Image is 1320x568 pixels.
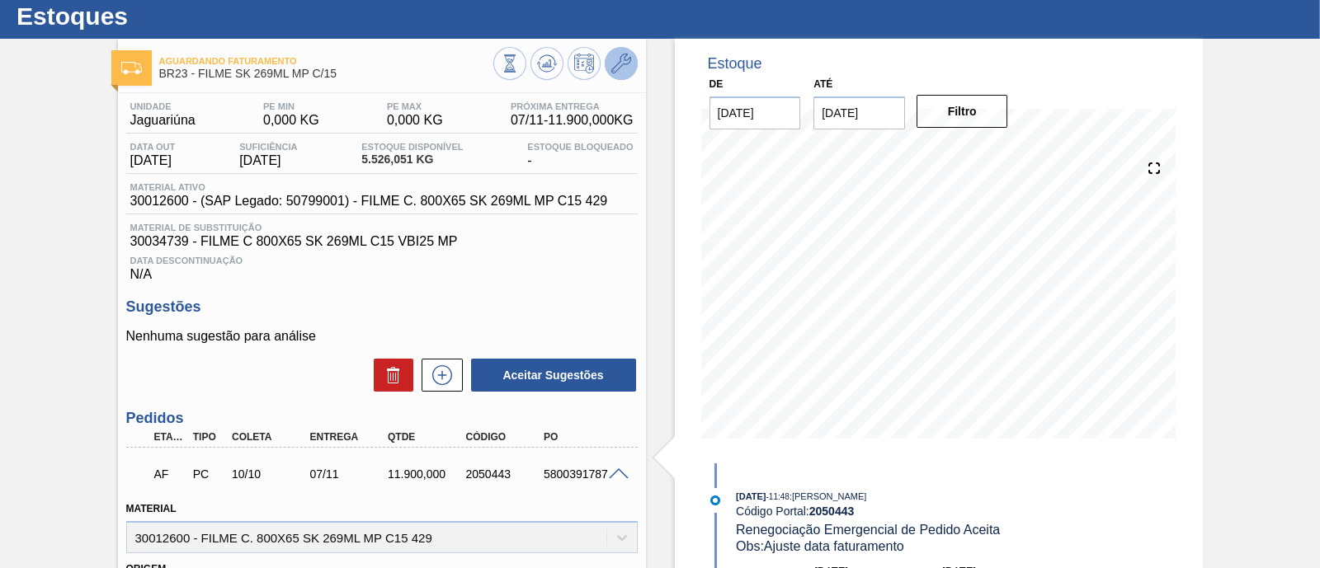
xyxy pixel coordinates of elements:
[154,467,186,481] p: AF
[189,467,229,481] div: Pedido de Compra
[917,95,1008,128] button: Filtro
[126,503,177,514] label: Material
[387,113,443,128] span: 0,000 KG
[361,153,463,166] span: 5.526,051 KG
[361,142,463,152] span: Estoque Disponível
[150,456,190,492] div: Aguardando Faturamento
[413,359,463,392] div: Nova sugestão
[239,153,297,168] span: [DATE]
[159,56,493,66] span: Aguardando Faturamento
[463,357,638,393] div: Aceitar Sugestões
[263,101,319,111] span: PE MIN
[493,47,526,80] button: Visão Geral dos Estoques
[790,491,867,501] span: : [PERSON_NAME]
[766,492,790,501] span: - 11:48
[130,153,176,168] span: [DATE]
[121,62,142,74] img: Ícone
[365,359,413,392] div: Excluir Sugestões
[239,142,297,152] span: Suficiência
[530,47,563,80] button: Atualizar Gráfico
[306,431,392,443] div: Entrega
[471,359,636,392] button: Aceitar Sugestões
[605,47,638,80] button: Ir ao Master Data / Geral
[708,55,762,73] div: Estoque
[130,182,608,192] span: Material ativo
[736,505,1128,518] div: Código Portal:
[130,101,196,111] span: Unidade
[568,47,601,80] button: Programar Estoque
[384,467,469,481] div: 11.900,000
[306,467,392,481] div: 07/11/2025
[387,101,443,111] span: PE MAX
[189,431,229,443] div: Tipo
[130,223,634,232] span: Material de Substituição
[228,431,313,443] div: Coleta
[130,234,634,249] span: 30034739 - FILME C 800X65 SK 269ML C15 VBI25 MP
[384,431,469,443] div: Qtde
[511,101,634,111] span: Próxima Entrega
[130,113,196,128] span: Jaguariúna
[540,431,625,443] div: PO
[809,505,855,518] strong: 2050443
[130,194,608,209] span: 30012600 - (SAP Legado: 50799001) - FILME C. 800X65 SK 269ML MP C15 429
[527,142,633,152] span: Estoque Bloqueado
[126,298,638,316] h3: Sugestões
[736,523,1000,537] span: Renegociação Emergencial de Pedido Aceita
[736,491,766,501] span: [DATE]
[130,256,634,265] span: Data Descontinuação
[709,96,801,129] input: dd/mm/yyyy
[462,467,548,481] div: 2050443
[813,78,832,90] label: Até
[523,142,637,168] div: -
[263,113,319,128] span: 0,000 KG
[228,467,313,481] div: 10/10/2025
[130,142,176,152] span: Data out
[16,7,309,26] h1: Estoques
[159,68,493,80] span: BR23 - FILME SK 269ML MP C/15
[540,467,625,481] div: 5800391787
[150,431,190,443] div: Etapa
[126,410,638,427] h3: Pedidos
[126,329,638,344] p: Nenhuma sugestão para análise
[126,249,638,282] div: N/A
[710,495,720,505] img: atual
[462,431,548,443] div: Código
[813,96,905,129] input: dd/mm/yyyy
[511,113,634,128] span: 07/11 - 11.900,000 KG
[736,539,904,553] span: Obs: Ajuste data faturamento
[709,78,724,90] label: De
